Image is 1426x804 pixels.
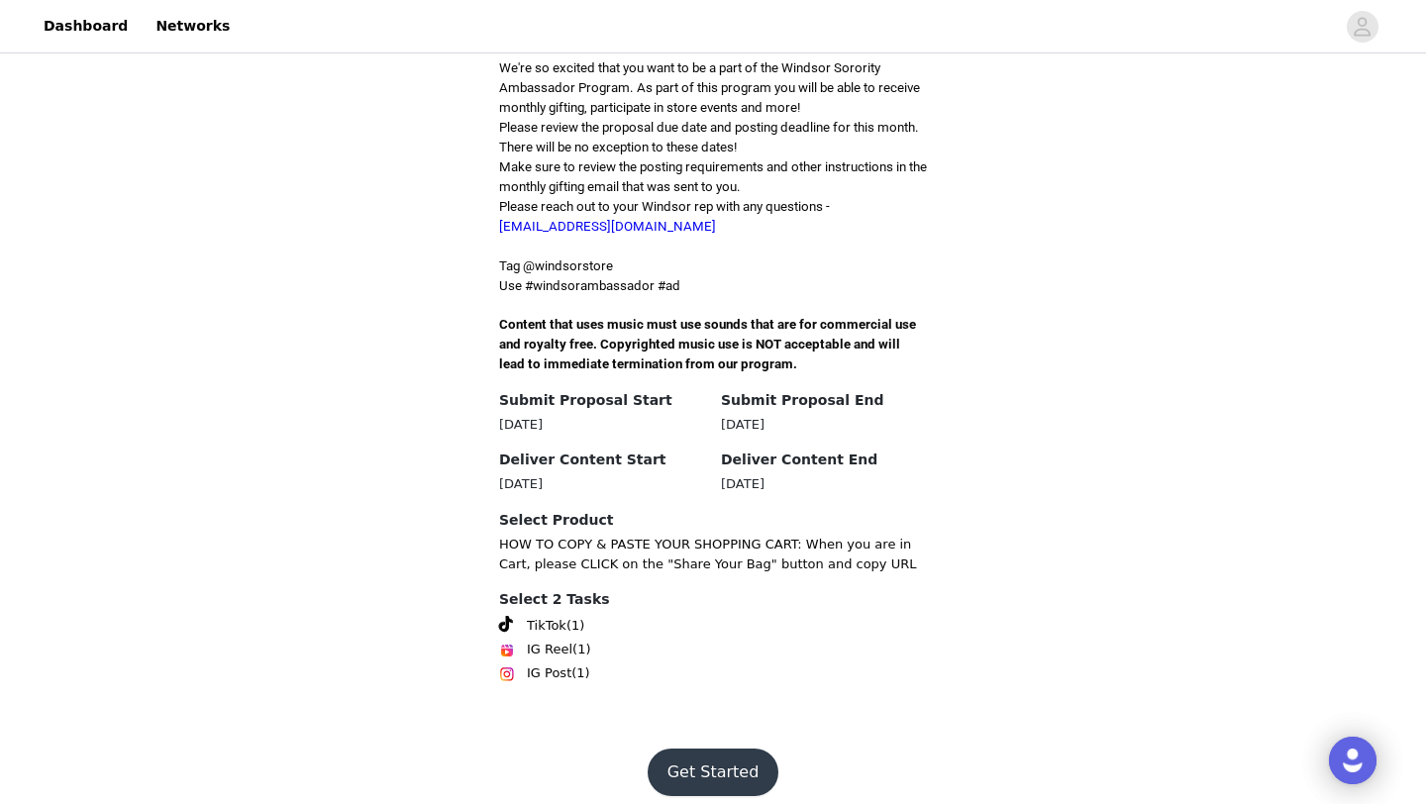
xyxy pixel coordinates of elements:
[499,390,705,411] h4: Submit Proposal Start
[1353,11,1372,43] div: avatar
[499,643,515,658] img: Instagram Reels Icon
[499,258,613,273] span: Tag @windsorstore
[499,120,919,154] span: Please review the proposal due date and posting deadline for this month. There will be no excepti...
[499,474,705,494] div: [DATE]
[721,415,927,435] div: [DATE]
[527,616,566,636] span: TikTok
[499,666,515,682] img: Instagram Icon
[499,60,920,115] span: We're so excited that you want to be a part of the Windsor Sorority Ambassador Program. As part o...
[499,450,705,470] h4: Deliver Content Start
[572,640,590,659] span: (1)
[499,317,919,371] span: Content that uses music must use sounds that are for commercial use and royalty free. Copyrighted...
[721,450,927,470] h4: Deliver Content End
[499,278,680,293] span: Use #windsorambassador #ad
[499,219,716,234] a: [EMAIL_ADDRESS][DOMAIN_NAME]
[648,749,779,796] button: Get Started
[571,663,589,683] span: (1)
[499,159,927,194] span: Make sure to review the posting requirements and other instructions in the monthly gifting email ...
[527,640,572,659] span: IG Reel
[721,390,927,411] h4: Submit Proposal End
[32,4,140,49] a: Dashboard
[721,474,927,494] div: [DATE]
[144,4,242,49] a: Networks
[499,510,927,531] h4: Select Product
[499,199,830,234] span: Please reach out to your Windsor rep with any questions -
[499,589,927,610] h4: Select 2 Tasks
[527,663,571,683] span: IG Post
[499,415,705,435] div: [DATE]
[499,535,927,573] p: HOW TO COPY & PASTE YOUR SHOPPING CART: When you are in Cart, please CLICK on the "Share Your Bag...
[1329,737,1376,784] div: Open Intercom Messenger
[566,616,584,636] span: (1)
